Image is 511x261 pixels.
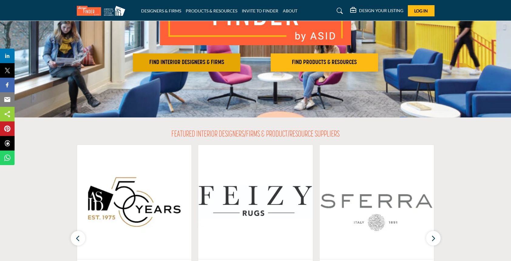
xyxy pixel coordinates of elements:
[77,145,192,259] img: American Society of Interior Designers
[141,8,181,13] a: DESIGNERS & FIRMS
[242,8,278,13] a: INVITE TO FINDER
[77,6,128,16] img: Site Logo
[135,59,239,66] h2: FIND INTERIOR DESIGNERS & FIRMS
[272,59,376,66] h2: FIND PRODUCTS & RESOURCES
[408,5,435,16] button: Log In
[331,6,347,16] a: Search
[186,8,237,13] a: PRODUCTS & RESOURCES
[320,145,434,259] img: Sferra Fine Linens LLC
[271,53,378,72] button: FIND PRODUCTS & RESOURCES
[133,53,240,72] button: FIND INTERIOR DESIGNERS & FIRMS
[350,7,403,15] div: DESIGN YOUR LISTING
[171,130,340,140] h2: FEATURED INTERIOR DESIGNERS/FIRMS & PRODUCT/RESOURCE SUPPLIERS
[283,8,297,13] a: ABOUT
[414,8,428,13] span: Log In
[359,8,403,13] h5: DESIGN YOUR LISTING
[198,145,313,259] img: Feizy Import & Export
